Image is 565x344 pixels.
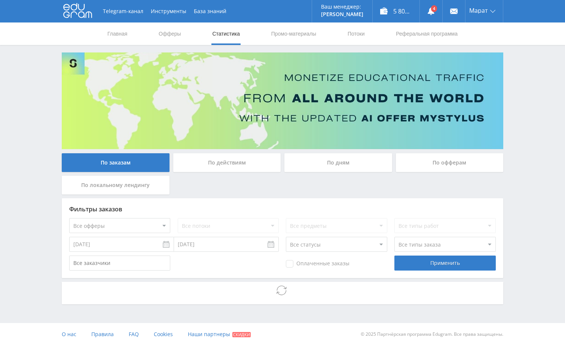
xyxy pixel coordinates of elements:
input: Все заказчики [69,256,170,271]
a: Реферальная программа [395,22,458,45]
div: По заказам [62,153,169,172]
p: [PERSON_NAME] [321,11,363,17]
span: Марат [469,7,488,13]
a: Статистика [211,22,241,45]
a: Потоки [347,22,366,45]
span: Оплаченные заказы [286,260,349,268]
div: По дням [284,153,392,172]
div: Фильтры заказов [69,206,496,212]
a: Офферы [158,22,182,45]
span: Скидки [232,332,251,337]
span: Наши партнеры [188,331,230,338]
div: По офферам [396,153,504,172]
div: По локальному лендингу [62,176,169,194]
span: FAQ [129,331,139,338]
span: Cookies [154,331,173,338]
p: Ваш менеджер: [321,4,363,10]
span: Правила [91,331,114,338]
a: Промо-материалы [271,22,317,45]
img: Banner [62,52,503,149]
a: Главная [107,22,128,45]
div: По действиям [173,153,281,172]
span: О нас [62,331,76,338]
div: Применить [394,256,495,271]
